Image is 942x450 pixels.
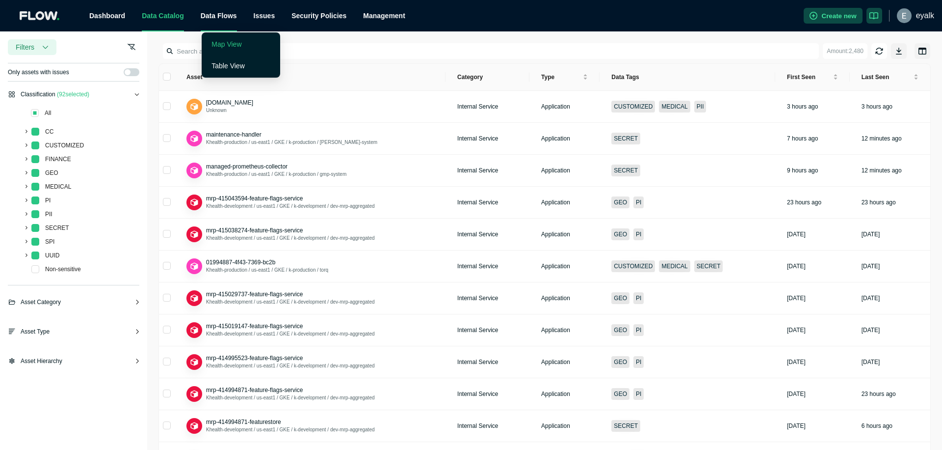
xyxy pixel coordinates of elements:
[206,291,303,298] span: mrp-415029737-feature-flags-service
[529,410,600,442] td: Application
[189,102,200,112] img: Application
[186,99,202,114] button: Application
[186,322,202,338] button: Application
[862,390,896,398] div: 23 hours ago
[659,260,690,272] span: MEDICAL
[611,133,640,144] span: SECRET
[862,326,880,334] div: [DATE]
[186,195,434,210] div: Applicationmrp-415043594-feature-flags-serviceKhealth-development / us-east1 / GKE / k-developmen...
[186,290,434,306] div: Applicationmrp-415029737-feature-flags-serviceKhealth-development / us-east1 / GKE / k-developmen...
[186,226,202,242] button: Application
[175,64,445,91] th: Asset
[862,230,880,238] div: [DATE]
[45,128,53,135] span: CC
[633,228,644,240] span: PI
[206,195,303,202] span: mrp-415043594-feature-flags-service
[21,297,61,307] span: Asset Category
[189,261,200,272] img: Application
[206,355,303,362] span: mrp-414995523-feature-flags-service
[21,356,62,366] span: Asset Hierarchy
[206,171,346,177] span: Khealth-production / us-east1 / GKE / k-production / gmp-system
[445,187,529,219] td: Internal Service
[445,64,529,91] th: Category
[206,418,281,426] button: mrp-414994871-featurestore
[611,165,640,176] span: SECRET
[206,290,303,298] button: mrp-415029737-feature-flags-service
[43,140,86,151] span: CUSTOMIZED
[206,419,281,425] span: mrp-414994871-featurestore
[43,236,56,248] span: SPI
[186,418,434,434] div: Applicationmrp-414994871-featurestoreKhealth-development / us-east1 / GKE / k-development / dev-m...
[21,89,89,99] span: Classification
[186,322,434,338] div: Applicationmrp-415019147-feature-flags-serviceKhealth-development / us-east1 / GKE / k-developmen...
[445,314,529,346] td: Internal Service
[43,153,73,165] span: FINANCE
[611,260,655,272] span: CUSTOMIZED
[21,327,50,337] span: Asset Type
[201,12,237,20] span: Data Flows
[633,197,644,208] span: PI
[600,64,775,91] th: Data Tags
[897,8,912,23] img: AAcHTtc5ONwfvBKo3RhV6j3U76US_Rb5fZJnCgPs0uWLH0IW-rY=s96-c
[186,386,202,402] button: Application
[862,135,902,142] div: 12 minutes ago
[186,163,434,178] div: Applicationmanaged-prometheus-collectorKhealth-production / us-east1 / GKE / k-production / gmp-s...
[206,203,375,209] span: Khealth-development / us-east1 / GKE / k-development / dev-mrp-aggregated
[8,67,69,77] span: Only assets with issues
[862,103,892,111] div: 3 hours ago
[206,108,227,113] span: Unknown
[206,258,275,266] button: 01994887-4f43-7369-bc2b
[206,99,253,107] button: [DOMAIN_NAME]
[8,89,139,107] div: Classification (92selected)
[862,262,880,270] div: [DATE]
[206,195,303,202] button: mrp-415043594-feature-flags-service
[787,135,818,142] div: 7 hours ago
[43,107,53,119] span: All
[43,208,54,220] span: PII
[529,123,600,155] td: Application
[445,123,529,155] td: Internal Service
[206,140,377,145] span: Khealth-production / us-east1 / GKE / k-production / [PERSON_NAME]-system
[45,183,71,190] span: MEDICAL
[45,197,51,204] span: PI
[445,410,529,442] td: Internal Service
[186,354,434,370] div: Applicationmrp-414995523-feature-flags-serviceKhealth-development / us-east1 / GKE / k-developmen...
[787,326,806,334] div: [DATE]
[206,227,303,234] span: mrp-415038274-feature-flags-service
[186,290,202,306] button: Application
[611,324,629,336] span: GEO
[787,167,818,174] div: 9 hours ago
[694,101,706,112] span: PII
[186,386,434,402] div: Applicationmrp-414994871-feature-flags-serviceKhealth-development / us-east1 / GKE / k-developmen...
[8,356,139,374] div: Asset Hierarchy
[43,195,52,206] span: PI
[775,64,850,91] th: First Seen
[611,388,629,400] span: GEO
[189,357,200,367] img: Application
[186,418,202,434] button: Application
[659,101,690,112] span: MEDICAL
[804,8,863,24] button: Create new
[45,252,59,259] span: UUID
[211,40,241,48] a: Map View
[45,225,69,231] span: SECRET
[633,356,644,368] span: PI
[206,163,288,170] button: managed-prometheus-collector
[45,238,54,245] span: SPI
[186,131,434,146] div: Applicationmaintenance-handlerKhealth-production / us-east1 / GKE / k-production / [PERSON_NAME]-...
[186,354,202,370] button: Application
[445,219,529,251] td: Internal Service
[206,131,262,139] button: maintenance-handler
[189,421,200,431] img: Application
[8,39,56,55] button: Filters
[206,323,303,330] span: mrp-415019147-feature-flags-service
[45,142,84,149] span: CUSTOMIZED
[206,163,288,170] span: managed-prometheus-collector
[529,187,600,219] td: Application
[45,169,58,176] span: GEO
[206,386,303,394] button: mrp-414994871-feature-flags-service
[57,91,89,98] span: ( 92 selected)
[611,292,629,304] span: GEO
[529,346,600,378] td: Application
